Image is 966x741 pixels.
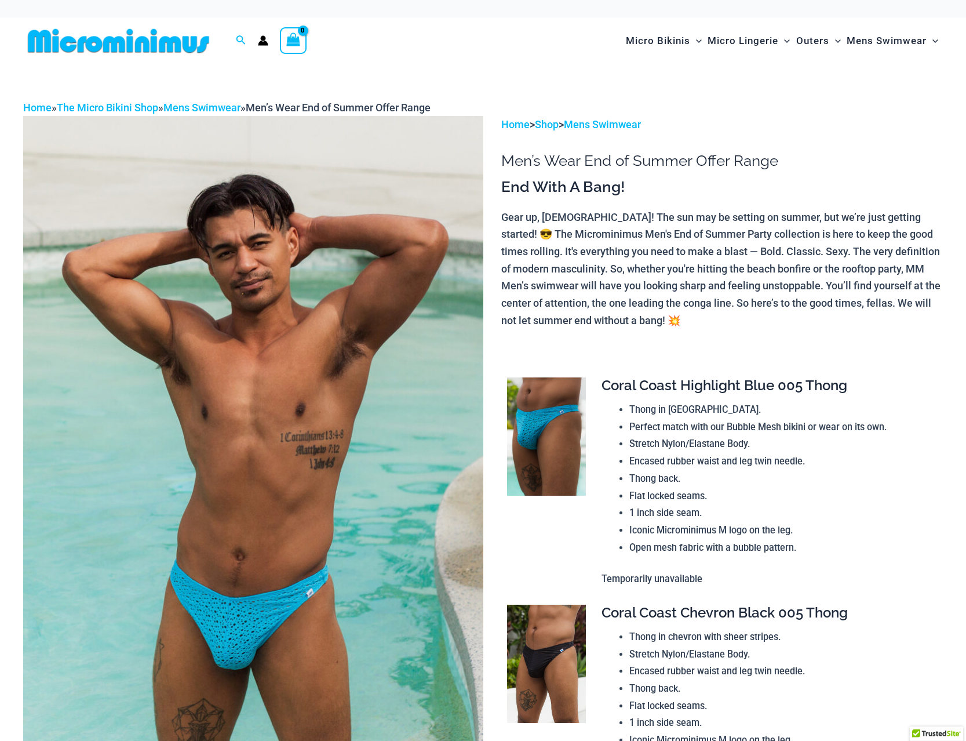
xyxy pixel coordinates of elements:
span: Men’s Wear End of Summer Offer Range [246,101,431,114]
a: Home [23,101,52,114]
a: Mens SwimwearMenu ToggleMenu Toggle [844,23,941,59]
li: Thong back. [629,470,934,488]
a: Micro LingerieMenu ToggleMenu Toggle [705,23,793,59]
span: Menu Toggle [829,26,841,56]
a: Shop [535,118,559,130]
li: Encased rubber waist and leg twin needle. [629,453,934,470]
a: Mens Swimwear [163,101,240,114]
p: Temporarily unavailable [602,571,934,588]
li: Flat locked seams. [629,488,934,505]
span: Mens Swimwear [847,26,927,56]
img: Coral Coast Chevron Black 005 Thong [507,605,586,723]
h3: End With A Bang! [501,177,943,197]
a: Account icon link [258,35,268,46]
li: 1 inch side seam. [629,504,934,522]
a: Micro BikinisMenu ToggleMenu Toggle [623,23,705,59]
span: Menu Toggle [690,26,702,56]
li: 1 inch side seam. [629,714,934,732]
p: Gear up, [DEMOGRAPHIC_DATA]! The sun may be setting on summer, but we’re just getting started! 😎 ... [501,209,943,329]
li: Encased rubber waist and leg twin needle. [629,663,934,680]
li: Flat locked seams. [629,698,934,715]
span: Outers [796,26,829,56]
a: Home [501,118,530,130]
li: Iconic Microminimus M logo on the leg. [629,522,934,539]
span: Menu Toggle [927,26,938,56]
a: The Micro Bikini Shop [57,101,158,114]
span: Micro Lingerie [708,26,778,56]
a: Search icon link [236,34,246,48]
p: > > [501,116,943,133]
span: Coral Coast Chevron Black 005 Thong [602,604,848,621]
a: OutersMenu ToggleMenu Toggle [793,23,844,59]
li: Thong back. [629,680,934,698]
span: Menu Toggle [778,26,790,56]
li: Thong in [GEOGRAPHIC_DATA]. [629,401,934,419]
a: Mens Swimwear [564,118,641,130]
li: Stretch Nylon/Elastane Body. [629,646,934,663]
h1: Men’s Wear End of Summer Offer Range [501,152,943,170]
img: MM SHOP LOGO FLAT [23,28,214,54]
li: Open mesh fabric with a bubble pattern. [629,539,934,557]
span: Micro Bikinis [626,26,690,56]
li: Perfect match with our Bubble Mesh bikini or wear on its own. [629,419,934,436]
a: View Shopping Cart, empty [280,27,307,54]
li: Thong in chevron with sheer stripes. [629,629,934,646]
span: » » » [23,101,431,114]
li: Stretch Nylon/Elastane Body. [629,435,934,453]
span: Coral Coast Highlight Blue 005 Thong [602,377,847,394]
nav: Site Navigation [621,21,943,60]
img: Coral Coast Highlight Blue 005 Thong [507,377,586,496]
